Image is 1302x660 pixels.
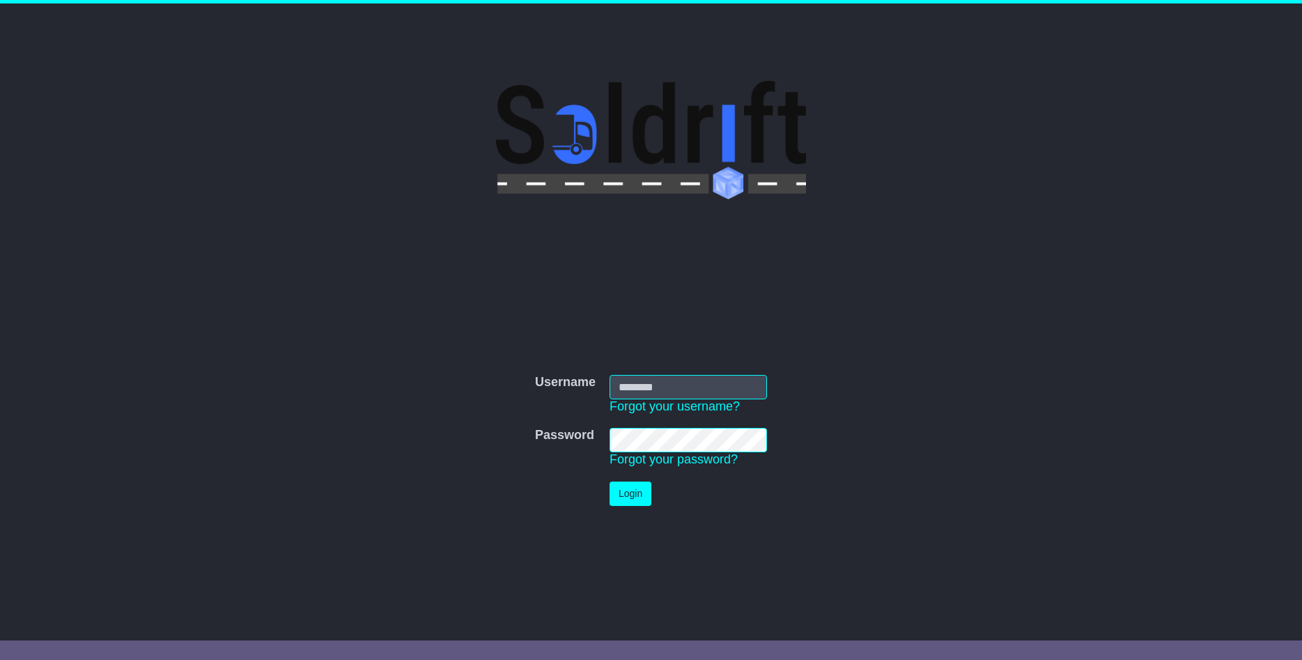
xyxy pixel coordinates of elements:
img: Soldrift Pty Ltd [496,81,806,199]
button: Login [610,482,651,506]
label: Password [535,428,594,443]
a: Forgot your password? [610,452,738,466]
a: Forgot your username? [610,399,740,413]
label: Username [535,375,596,390]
